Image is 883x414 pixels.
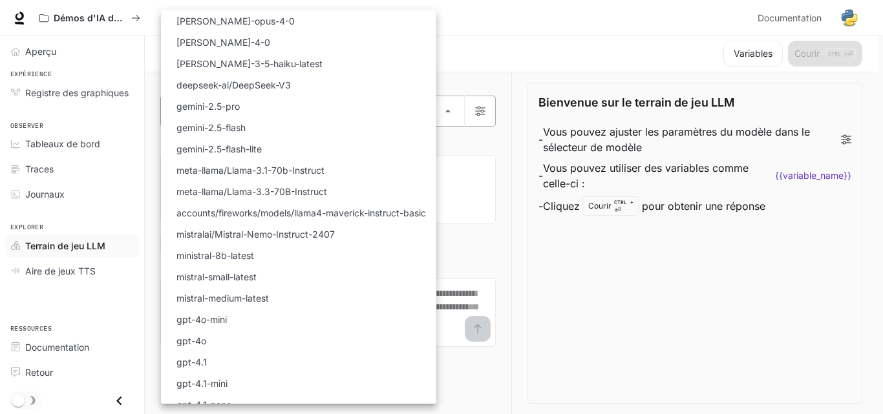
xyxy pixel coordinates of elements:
p: gpt-4.1 [176,355,207,369]
p: gemini-2.5-pro [176,99,240,113]
p: gpt-4o-mini [176,313,227,326]
p: gpt-4.1-nano [176,398,231,411]
p: [PERSON_NAME]-4-0 [176,36,270,49]
p: accounts/fireworks/models/llama4-maverick-instruct-basic [176,206,426,220]
p: ministral-8b-latest [176,249,254,262]
p: gemini-2.5-flash [176,121,246,134]
p: mistral-small-latest [176,270,257,284]
p: gpt-4o [176,334,206,347]
p: mistral-medium-latest [176,291,269,305]
p: gemini-2.5-flash-lite [176,142,262,156]
p: mistralai/Mistral-Nemo-Instruct-2407 [176,227,335,241]
p: gpt-4.1-mini [176,377,228,390]
p: [PERSON_NAME]-3-5-haiku-latest [176,57,323,70]
p: deepseek-ai/DeepSeek-V3 [176,78,291,92]
p: meta-llama/Llama-3.1-70b-Instruct [176,163,324,177]
p: [PERSON_NAME]-opus-4-0 [176,14,295,28]
p: meta-llama/Llama-3.3-70B-Instruct [176,185,327,198]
